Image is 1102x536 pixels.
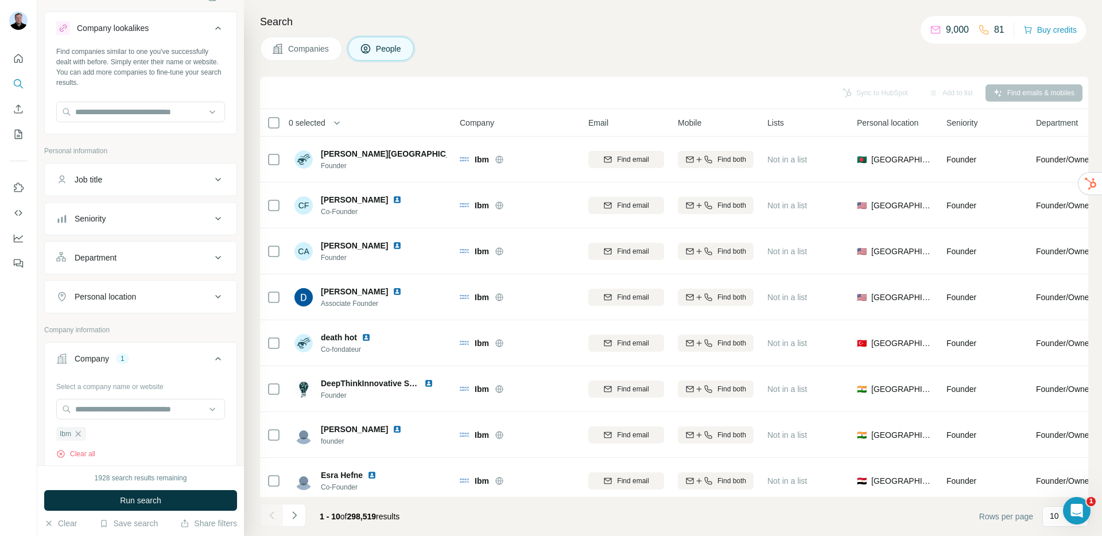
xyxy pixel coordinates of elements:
[393,287,402,296] img: LinkedIn logo
[9,177,28,198] button: Use Surfe on LinkedIn
[871,475,933,487] span: [GEOGRAPHIC_DATA]
[45,283,236,310] button: Personal location
[588,197,664,214] button: Find email
[871,383,933,395] span: [GEOGRAPHIC_DATA]
[617,430,649,440] span: Find email
[460,341,469,344] img: Logo of Ibm
[946,384,976,394] span: Founder
[475,475,489,487] span: Ibm
[321,161,447,171] span: Founder
[460,295,469,298] img: Logo of Ibm
[871,200,933,211] span: [GEOGRAPHIC_DATA]
[44,146,237,156] p: Personal information
[946,339,976,348] span: Founder
[321,424,388,435] span: [PERSON_NAME]
[56,46,225,88] div: Find companies similar to one you've successfully dealt with before. Simply enter their name or w...
[678,117,701,129] span: Mobile
[475,154,489,165] span: Ibm
[946,476,976,485] span: Founder
[75,353,109,364] div: Company
[45,14,236,46] button: Company lookalikes
[767,155,807,164] span: Not in a list
[321,436,416,446] span: founder
[588,380,664,398] button: Find email
[320,512,399,521] span: results
[9,11,28,30] img: Avatar
[321,469,363,481] span: Esra Hefne
[871,154,933,165] span: [GEOGRAPHIC_DATA]
[1050,510,1059,522] p: 10
[767,247,807,256] span: Not in a list
[1087,497,1096,506] span: 1
[946,23,969,37] p: 9,000
[617,200,649,211] span: Find email
[393,241,402,250] img: LinkedIn logo
[857,475,867,487] span: 🇪🇬
[767,476,807,485] span: Not in a list
[588,151,664,168] button: Find email
[717,154,746,165] span: Find both
[678,335,754,352] button: Find both
[9,228,28,248] button: Dashboard
[321,240,388,251] span: [PERSON_NAME]
[1036,117,1078,129] span: Department
[321,148,474,160] span: [PERSON_NAME][GEOGRAPHIC_DATA]
[678,380,754,398] button: Find both
[617,384,649,394] span: Find email
[617,338,649,348] span: Find email
[946,155,976,164] span: Founder
[588,243,664,260] button: Find email
[1036,337,1092,349] span: Founder/Owner
[9,73,28,94] button: Search
[321,332,357,343] span: death hot
[946,293,976,302] span: Founder
[340,512,347,521] span: of
[44,490,237,511] button: Run search
[393,425,402,434] img: LinkedIn logo
[9,48,28,69] button: Quick start
[460,387,469,390] img: Logo of Ibm
[460,157,469,161] img: Logo of Ibm
[294,426,313,444] img: Avatar
[717,430,746,440] span: Find both
[717,200,746,211] span: Find both
[321,482,390,492] span: Co-Founder
[99,518,158,529] button: Save search
[321,390,447,401] span: Founder
[321,298,416,309] span: Associate Founder
[294,334,313,352] img: Avatar
[475,292,489,303] span: Ibm
[393,195,402,204] img: LinkedIn logo
[475,429,489,441] span: Ibm
[45,345,236,377] button: Company1
[871,246,933,257] span: [GEOGRAPHIC_DATA]
[56,377,225,392] div: Select a company name or website
[946,247,976,256] span: Founder
[857,337,867,349] span: 🇹🇷
[717,384,746,394] span: Find both
[588,289,664,306] button: Find email
[475,246,489,257] span: Ibm
[289,117,325,129] span: 0 selected
[460,479,469,482] img: Logo of Ibm
[9,99,28,119] button: Enrich CSV
[283,504,306,527] button: Navigate to next page
[1036,383,1092,395] span: Founder/Owner
[1036,246,1092,257] span: Founder/Owner
[9,203,28,223] button: Use Surfe API
[767,384,807,394] span: Not in a list
[75,213,106,224] div: Seniority
[362,333,371,342] img: LinkedIn logo
[678,151,754,168] button: Find both
[260,14,1088,30] h4: Search
[871,429,933,441] span: [GEOGRAPHIC_DATA]
[588,426,664,444] button: Find email
[678,243,754,260] button: Find both
[321,194,388,205] span: [PERSON_NAME]
[617,476,649,486] span: Find email
[946,117,977,129] span: Seniority
[678,289,754,306] button: Find both
[717,338,746,348] span: Find both
[321,286,388,297] span: [PERSON_NAME]
[857,429,867,441] span: 🇮🇳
